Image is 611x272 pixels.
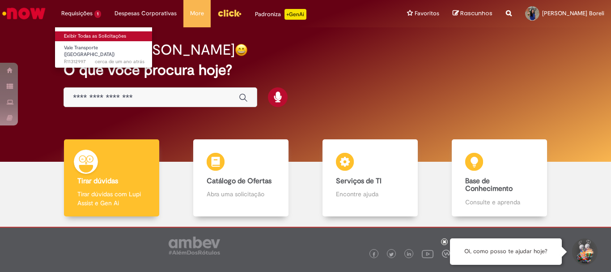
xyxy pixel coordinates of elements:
[207,190,275,199] p: Abra uma solicitação
[450,238,562,265] div: Oi, como posso te ajudar hoje?
[77,190,145,207] p: Tirar dúvidas com Lupi Assist e Gen Ai
[1,4,47,22] img: ServiceNow
[77,177,118,186] b: Tirar dúvidas
[190,9,204,18] span: More
[47,139,176,217] a: Tirar dúvidas Tirar dúvidas com Lupi Assist e Gen Ai
[336,190,404,199] p: Encontre ajuda
[55,43,153,62] a: Aberto R11312997 : Vale Transporte (VT)
[64,44,115,58] span: Vale Transporte ([GEOGRAPHIC_DATA])
[465,177,513,194] b: Base de Conhecimento
[95,58,144,65] time: 01/04/2024 09:04:41
[305,139,435,217] a: Serviços de TI Encontre ajuda
[284,9,306,20] p: +GenAi
[571,238,598,265] button: Iniciar Conversa de Suporte
[235,43,248,56] img: happy-face.png
[255,9,306,20] div: Padroniza
[460,9,492,17] span: Rascunhos
[64,62,547,78] h2: O que você procura hoje?
[422,248,433,259] img: logo_footer_youtube.png
[55,27,153,68] ul: Requisições
[94,10,101,18] span: 1
[176,139,305,217] a: Catálogo de Ofertas Abra uma solicitação
[435,139,564,217] a: Base de Conhecimento Consulte e aprenda
[389,252,394,257] img: logo_footer_twitter.png
[542,9,604,17] span: [PERSON_NAME] Boreli
[336,177,382,186] b: Serviços de TI
[217,6,242,20] img: click_logo_yellow_360x200.png
[372,252,376,257] img: logo_footer_facebook.png
[442,250,450,258] img: logo_footer_workplace.png
[64,58,144,65] span: R11312997
[415,9,439,18] span: Favoritos
[207,177,272,186] b: Catálogo de Ofertas
[55,31,153,41] a: Exibir Todas as Solicitações
[61,9,93,18] span: Requisições
[95,58,144,65] span: cerca de um ano atrás
[407,252,412,257] img: logo_footer_linkedin.png
[169,237,220,255] img: logo_footer_ambev_rotulo_gray.png
[465,198,533,207] p: Consulte e aprenda
[453,9,492,18] a: Rascunhos
[115,9,177,18] span: Despesas Corporativas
